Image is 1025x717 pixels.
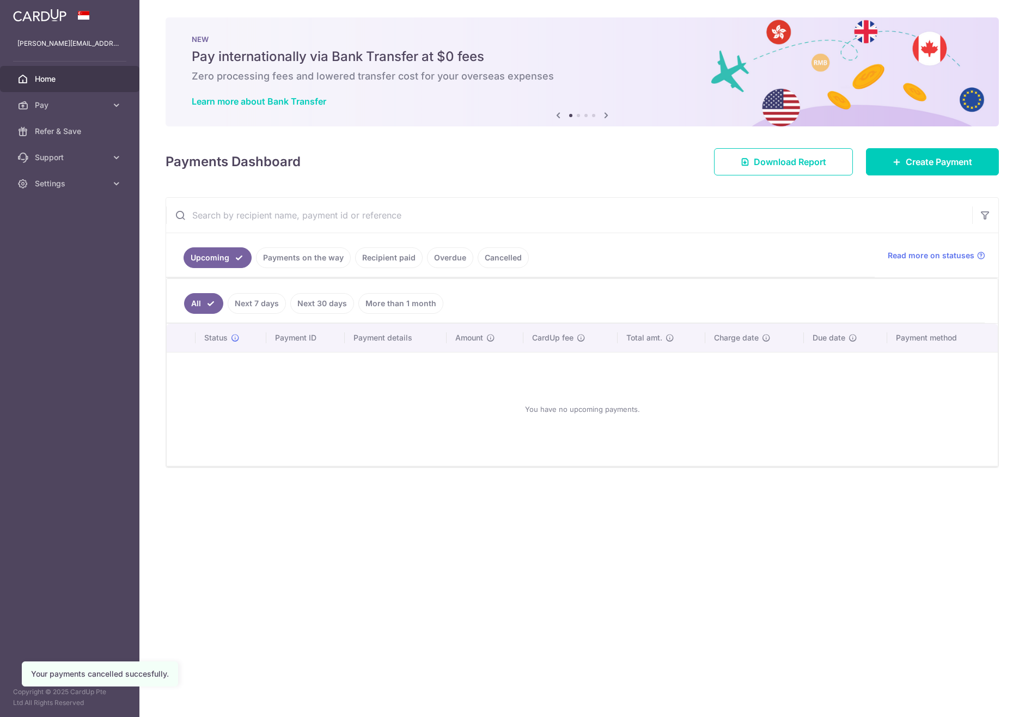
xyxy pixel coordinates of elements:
a: More than 1 month [358,293,443,314]
div: You have no upcoming payments. [180,361,985,457]
a: Create Payment [866,148,999,175]
a: Download Report [714,148,853,175]
input: Search by recipient name, payment id or reference [166,198,972,233]
h6: Zero processing fees and lowered transfer cost for your overseas expenses [192,70,973,83]
span: Download Report [754,155,826,168]
span: Read more on statuses [888,250,974,261]
span: Home [35,74,107,84]
a: Next 7 days [228,293,286,314]
p: NEW [192,35,973,44]
th: Payment ID [266,324,345,352]
h4: Payments Dashboard [166,152,301,172]
span: Refer & Save [35,126,107,137]
span: Status [204,332,228,343]
a: Payments on the way [256,247,351,268]
a: Upcoming [184,247,252,268]
a: Next 30 days [290,293,354,314]
a: Read more on statuses [888,250,985,261]
span: Amount [455,332,483,343]
a: Recipient paid [355,247,423,268]
span: Total amt. [626,332,662,343]
th: Payment method [887,324,998,352]
a: Overdue [427,247,473,268]
span: Create Payment [906,155,972,168]
a: Learn more about Bank Transfer [192,96,326,107]
span: Pay [35,100,107,111]
span: Support [35,152,107,163]
span: Due date [813,332,845,343]
th: Payment details [345,324,447,352]
span: CardUp fee [532,332,573,343]
p: [PERSON_NAME][EMAIL_ADDRESS][DOMAIN_NAME] [17,38,122,49]
img: CardUp [13,9,66,22]
div: Your payments cancelled succesfully. [31,669,169,679]
span: Settings [35,178,107,189]
a: All [184,293,223,314]
span: Charge date [714,332,759,343]
img: Bank transfer banner [166,17,999,126]
h5: Pay internationally via Bank Transfer at $0 fees [192,48,973,65]
a: Cancelled [478,247,529,268]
